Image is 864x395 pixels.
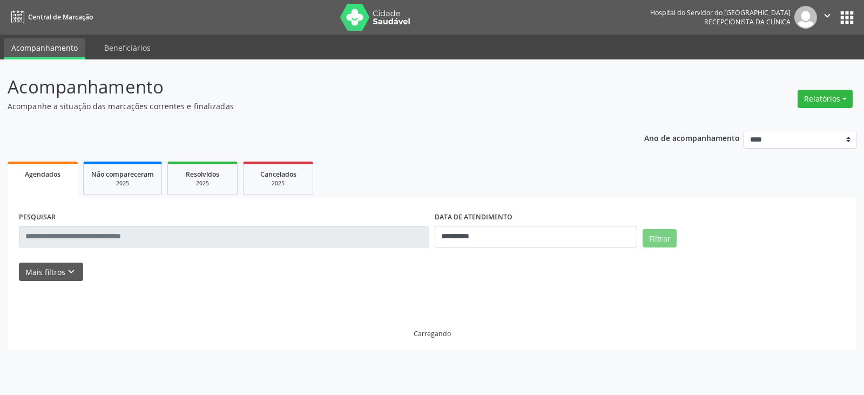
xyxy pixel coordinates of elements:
[28,12,93,22] span: Central de Marcação
[8,73,602,101] p: Acompanhamento
[19,209,56,226] label: PESQUISAR
[186,170,219,179] span: Resolvidos
[97,38,158,57] a: Beneficiários
[704,17,791,26] span: Recepcionista da clínica
[8,101,602,112] p: Acompanhe a situação das marcações correntes e finalizadas
[175,179,230,188] div: 2025
[25,170,60,179] span: Agendados
[19,263,83,282] button: Mais filtroskeyboard_arrow_down
[650,8,791,17] div: Hospital do Servidor do [GEOGRAPHIC_DATA]
[8,8,93,26] a: Central de Marcação
[251,179,305,188] div: 2025
[414,329,451,338] div: Carregando
[798,90,853,108] button: Relatórios
[4,38,85,59] a: Acompanhamento
[643,229,677,247] button: Filtrar
[838,8,856,27] button: apps
[65,266,77,278] i: keyboard_arrow_down
[435,209,512,226] label: DATA DE ATENDIMENTO
[91,170,154,179] span: Não compareceram
[821,10,833,22] i: 
[91,179,154,188] div: 2025
[644,131,740,144] p: Ano de acompanhamento
[260,170,296,179] span: Cancelados
[794,6,817,29] img: img
[817,6,838,29] button: 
